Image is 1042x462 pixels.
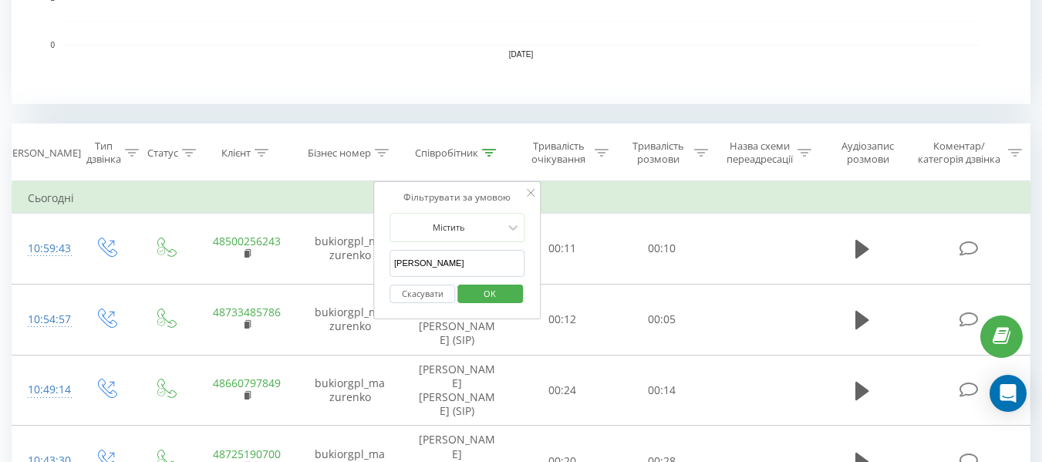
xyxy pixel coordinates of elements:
a: 48500256243 [213,234,281,248]
div: 10:49:14 [28,375,60,405]
input: Введіть значення [389,250,525,277]
td: 00:11 [513,214,612,285]
text: [DATE] [509,50,534,59]
div: Open Intercom Messenger [990,375,1027,412]
td: 00:05 [612,284,712,355]
div: Співробітник [415,147,478,160]
button: OK [457,285,523,304]
text: 0 [50,41,55,49]
div: Аудіозапис розмови [829,140,907,166]
div: Назва схеми переадресації [726,140,794,166]
div: 10:54:57 [28,305,60,335]
span: OK [468,282,511,305]
div: Тип дзвінка [86,140,121,166]
td: 00:14 [612,355,712,426]
div: Бізнес номер [308,147,371,160]
a: 48733485786 [213,305,281,319]
td: bukiorgpl_mazurenko [298,355,402,426]
td: Сьогодні [12,183,1030,214]
div: Коментар/категорія дзвінка [914,140,1004,166]
a: 48725190700 [213,447,281,461]
td: 00:12 [513,284,612,355]
div: Тривалість очікування [527,140,591,166]
td: 00:10 [612,214,712,285]
td: bukiorgpl_mazurenko [298,214,402,285]
div: Клієнт [221,147,251,160]
a: 48660797849 [213,376,281,390]
div: [PERSON_NAME] [3,147,81,160]
div: Статус [147,147,178,160]
div: Фільтрувати за умовою [389,190,525,205]
td: bukiorgpl_mazurenko [298,284,402,355]
td: 00:24 [513,355,612,426]
div: Тривалість розмови [626,140,690,166]
td: [PERSON_NAME] [PERSON_NAME] (SIP) [402,355,513,426]
button: Скасувати [389,285,455,304]
div: 10:59:43 [28,234,60,264]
